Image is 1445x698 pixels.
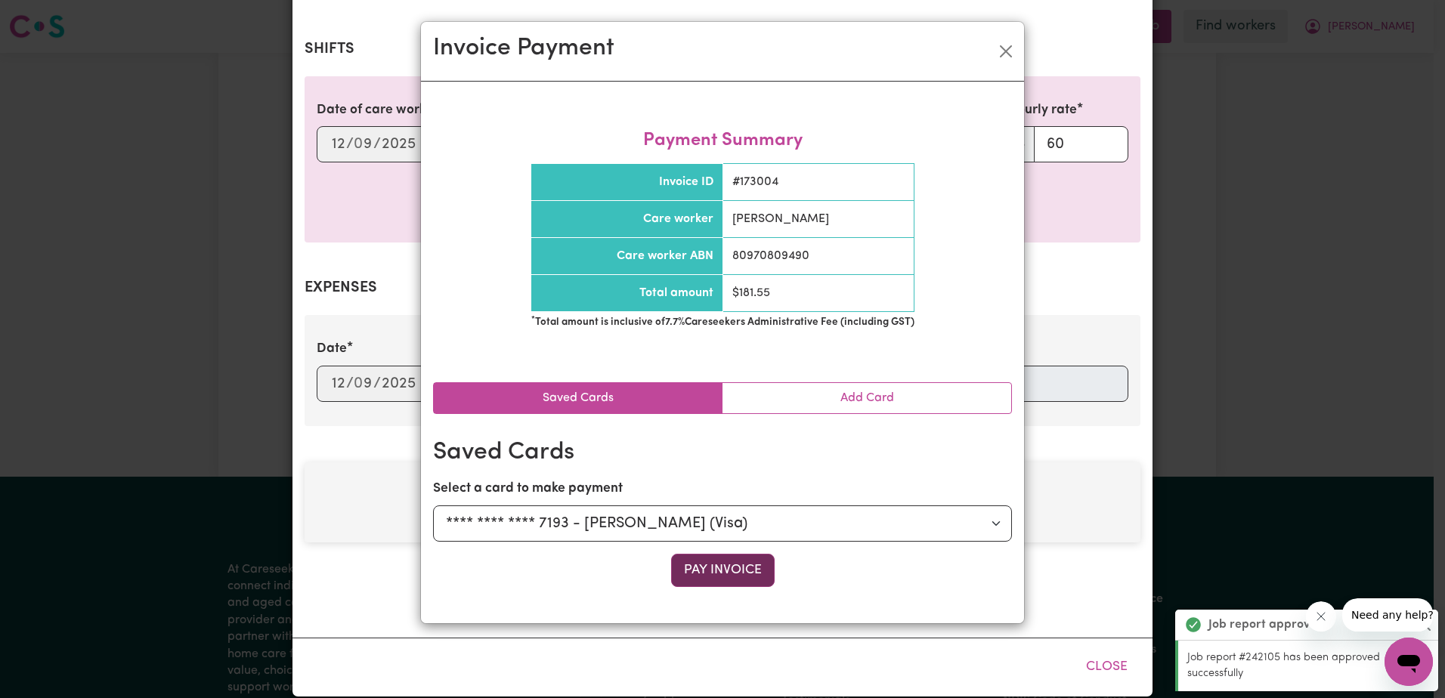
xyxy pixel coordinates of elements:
[531,275,723,312] th: Total amount
[531,201,723,238] th: Care worker
[1342,598,1433,632] iframe: Message from company
[433,34,614,63] h2: Invoice Payment
[531,238,723,275] th: Care worker ABN
[531,118,914,163] caption: Payment Summary
[531,164,723,201] th: Invoice ID
[722,275,914,312] td: $ 181.55
[531,312,914,334] td: Total amount is inclusive of 7.7 % Careseekers Administrative Fee (including GST)
[1187,650,1429,682] p: Job report #242105 has been approved successfully
[434,383,722,413] a: Saved Cards
[1306,601,1336,632] iframe: Close message
[671,554,775,587] button: Pay Invoice
[1208,616,1324,634] strong: Job report approved
[722,238,914,275] td: 80970809490
[433,438,1012,467] h2: Saved Cards
[722,383,1011,413] a: Add Card
[9,11,91,23] span: Need any help?
[1385,638,1433,686] iframe: Button to launch messaging window
[994,39,1018,63] button: Close
[722,164,914,201] td: # 173004
[433,479,623,499] label: Select a card to make payment
[722,201,914,238] td: [PERSON_NAME]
